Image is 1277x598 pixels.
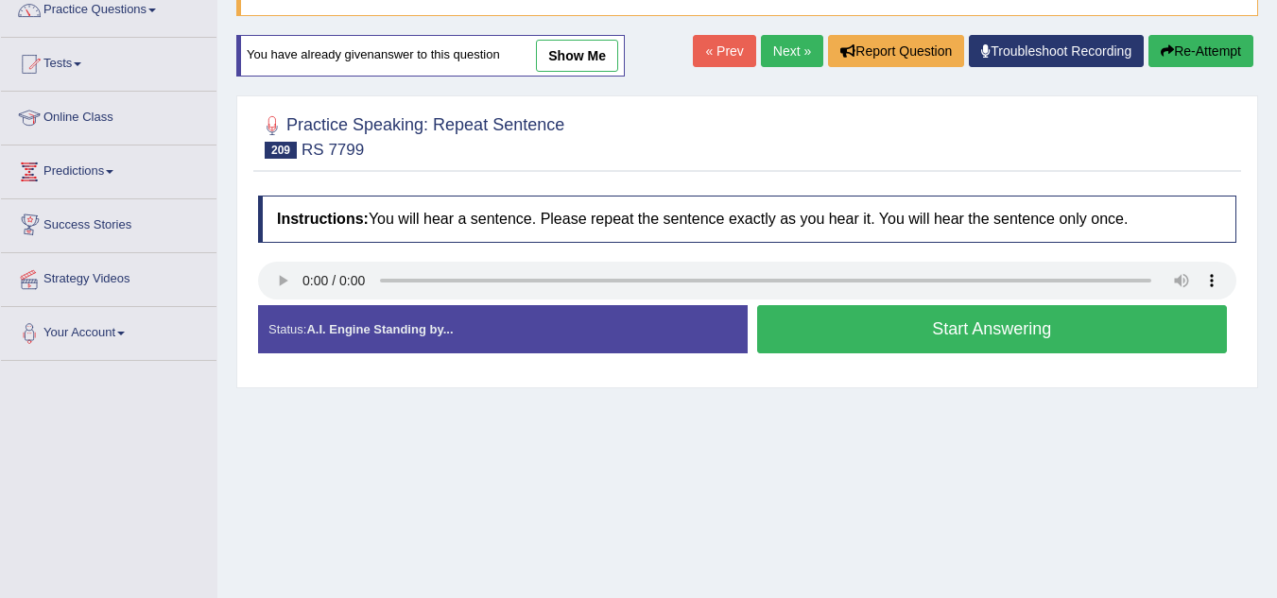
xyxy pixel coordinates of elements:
[1,307,216,354] a: Your Account
[277,211,369,227] b: Instructions:
[761,35,823,67] a: Next »
[1,38,216,85] a: Tests
[258,305,748,353] div: Status:
[969,35,1144,67] a: Troubleshoot Recording
[1,199,216,247] a: Success Stories
[1,253,216,300] a: Strategy Videos
[1,92,216,139] a: Online Class
[828,35,964,67] button: Report Question
[302,141,364,159] small: RS 7799
[265,142,297,159] span: 209
[258,111,564,159] h2: Practice Speaking: Repeat Sentence
[236,35,625,77] div: You have already given answer to this question
[536,40,618,72] a: show me
[1148,35,1253,67] button: Re-Attempt
[693,35,755,67] a: « Prev
[306,322,453,336] strong: A.I. Engine Standing by...
[757,305,1228,353] button: Start Answering
[258,196,1236,243] h4: You will hear a sentence. Please repeat the sentence exactly as you hear it. You will hear the se...
[1,145,216,193] a: Predictions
